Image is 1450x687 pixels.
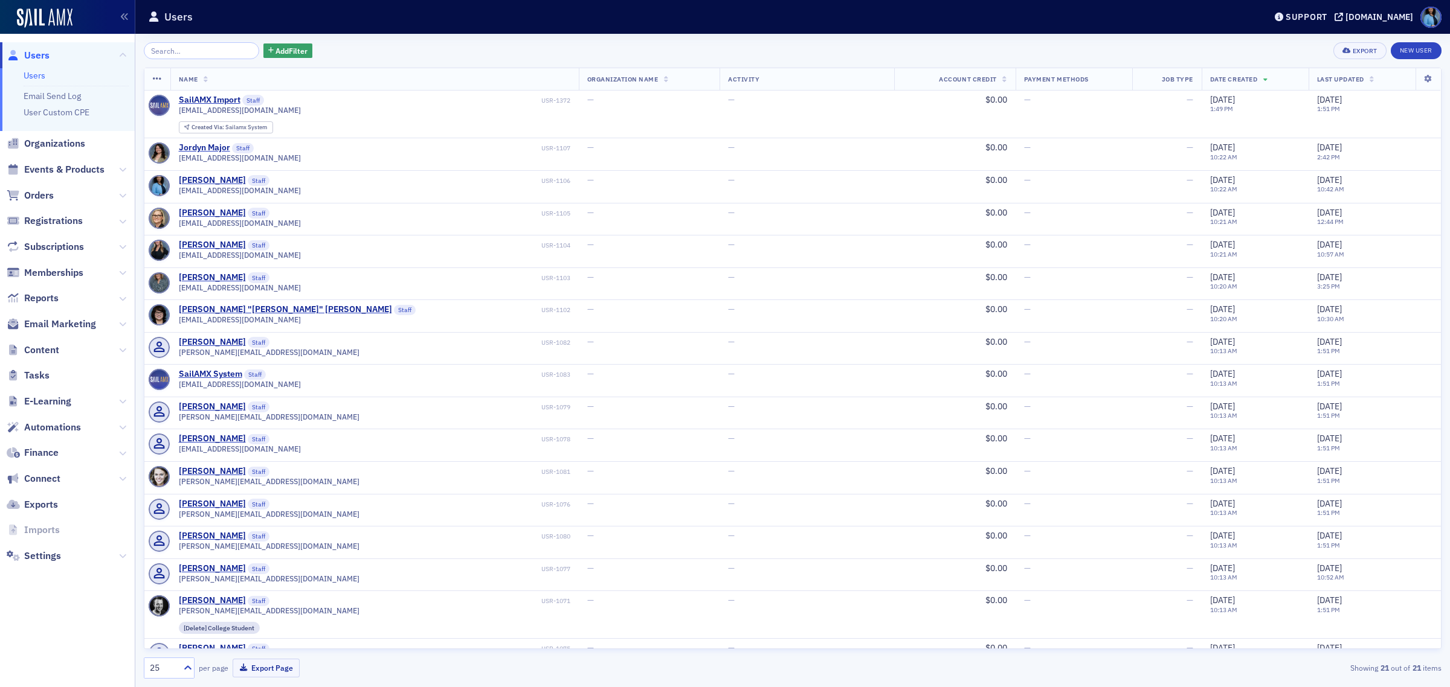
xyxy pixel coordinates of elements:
[587,368,594,379] span: —
[1210,498,1235,509] span: [DATE]
[985,595,1007,606] span: $0.00
[179,401,246,412] div: [PERSON_NAME]
[1210,239,1235,250] span: [DATE]
[1210,153,1237,161] time: 10:22 AM
[985,207,1007,218] span: $0.00
[272,468,570,476] div: USR-1081
[179,369,242,380] a: SailAMX System
[587,433,594,444] span: —
[179,106,301,115] span: [EMAIL_ADDRESS][DOMAIN_NAME]
[587,142,594,153] span: —
[179,433,246,444] a: [PERSON_NAME]
[728,498,735,509] span: —
[272,339,570,347] div: USR-1082
[418,306,570,314] div: USR-1102
[587,239,594,250] span: —
[24,240,84,254] span: Subscriptions
[179,466,246,477] div: [PERSON_NAME]
[1210,444,1237,452] time: 10:13 AM
[728,530,735,541] span: —
[1024,433,1031,444] span: —
[263,43,313,59] button: AddFilter
[1317,563,1342,574] span: [DATE]
[7,549,61,563] a: Settings
[1187,336,1193,347] span: —
[1210,304,1235,315] span: [DATE]
[1317,315,1344,323] time: 10:30 AM
[728,433,735,444] span: —
[1187,642,1193,653] span: —
[179,380,301,389] span: [EMAIL_ADDRESS][DOMAIN_NAME]
[1210,606,1237,614] time: 10:13 AM
[728,465,735,476] span: —
[1210,272,1235,283] span: [DATE]
[1024,142,1031,153] span: —
[587,465,594,476] span: —
[192,124,267,131] div: Sailamx System
[587,304,594,315] span: —
[179,531,246,542] a: [PERSON_NAME]
[1317,347,1340,355] time: 1:51 PM
[179,510,359,519] span: [PERSON_NAME][EMAIL_ADDRESS][DOMAIN_NAME]
[985,563,1007,574] span: $0.00
[248,175,269,186] span: Staff
[1210,315,1237,323] time: 10:20 AM
[179,477,359,486] span: [PERSON_NAME][EMAIL_ADDRESS][DOMAIN_NAME]
[179,499,246,510] div: [PERSON_NAME]
[179,142,230,153] a: Jordyn Major
[1317,573,1344,581] time: 10:52 AM
[248,644,269,654] span: Staff
[1210,476,1237,485] time: 10:13 AM
[272,274,570,282] div: USR-1103
[1210,573,1237,581] time: 10:13 AM
[179,574,359,583] span: [PERSON_NAME][EMAIL_ADDRESS][DOMAIN_NAME]
[248,563,269,574] span: Staff
[179,337,246,348] div: [PERSON_NAME]
[24,369,50,382] span: Tasks
[1317,207,1342,218] span: [DATE]
[1210,530,1235,541] span: [DATE]
[179,175,246,186] div: [PERSON_NAME]
[1187,401,1193,412] span: —
[179,595,246,606] a: [PERSON_NAME]
[179,121,273,134] div: Created Via: Sailamx System
[179,606,359,615] span: [PERSON_NAME][EMAIL_ADDRESS][DOMAIN_NAME]
[587,530,594,541] span: —
[1210,541,1237,549] time: 10:13 AM
[1353,48,1377,54] div: Export
[7,343,59,357] a: Content
[1210,642,1235,653] span: [DATE]
[272,177,570,185] div: USR-1106
[24,472,60,485] span: Connect
[248,531,269,542] span: Staff
[179,283,301,292] span: [EMAIL_ADDRESS][DOMAIN_NAME]
[179,622,260,634] div: [Delete] College Student
[24,91,81,101] a: Email Send Log
[1187,239,1193,250] span: —
[1317,336,1342,347] span: [DATE]
[275,45,308,56] span: Add Filter
[24,318,96,331] span: Email Marketing
[17,8,72,28] a: SailAMX
[985,642,1007,653] span: $0.00
[24,292,59,305] span: Reports
[7,214,83,228] a: Registrations
[1210,508,1237,517] time: 10:13 AM
[1317,272,1342,283] span: [DATE]
[728,401,735,412] span: —
[179,240,246,251] a: [PERSON_NAME]
[587,498,594,509] span: —
[24,498,58,511] span: Exports
[7,266,83,280] a: Memberships
[1317,282,1340,290] time: 3:25 PM
[1210,465,1235,476] span: [DATE]
[7,49,50,62] a: Users
[248,240,269,251] span: Staff
[272,597,570,605] div: USR-1071
[1024,304,1031,315] span: —
[1024,75,1089,83] span: Payment Methods
[268,371,570,379] div: USR-1083
[985,272,1007,283] span: $0.00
